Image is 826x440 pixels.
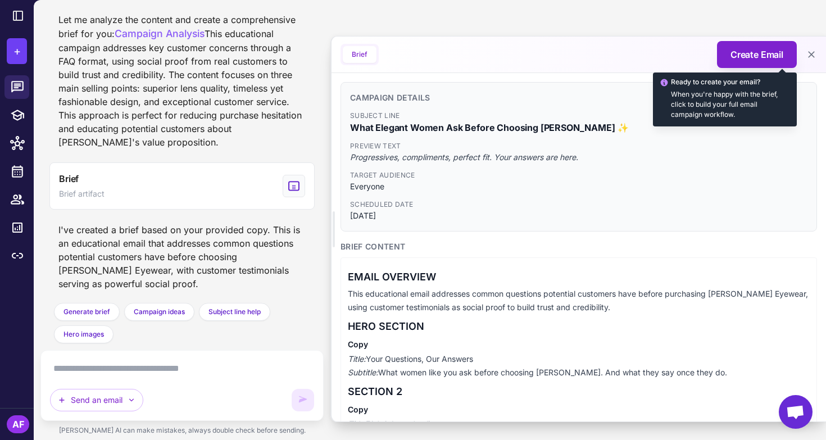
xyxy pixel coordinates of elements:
[343,46,376,63] button: Brief
[350,210,807,222] span: [DATE]
[208,307,261,317] span: Subject line help
[350,180,807,193] span: Everyone
[348,319,810,334] h3: HERO SECTION
[54,325,114,343] button: Hero images
[779,395,813,429] a: Open chat
[348,269,810,285] h3: EMAIL OVERVIEW
[341,241,817,253] h3: Brief Content
[348,384,810,400] h3: SECTION 2
[350,141,807,151] span: Preview Text
[350,111,807,121] span: Subject Line
[59,172,79,185] span: Brief
[348,339,810,350] h4: Copy
[115,28,205,39] span: Campaign Analysis
[348,419,366,429] em: Title:
[348,354,366,364] em: Title:
[348,352,810,379] p: Your Questions, Our Answers What women like you ask before choosing [PERSON_NAME]. And what they ...
[63,329,104,339] span: Hero images
[348,368,378,377] em: Subtitle:
[134,307,185,317] span: Campaign ideas
[350,199,807,210] span: Scheduled Date
[59,188,105,200] span: Brief artifact
[13,43,21,60] span: +
[199,303,270,321] button: Subject line help
[7,38,27,64] button: +
[50,389,143,411] button: Send an email
[54,303,120,321] button: Generate brief
[717,41,797,68] button: Create Email
[350,121,807,134] span: What Elegant Women Ask Before Choosing [PERSON_NAME] ✨
[40,421,324,440] div: [PERSON_NAME] AI can make mistakes, always double check before sending.
[124,303,194,321] button: Campaign ideas
[49,162,315,210] button: View generated Brief
[730,48,783,61] span: Create Email
[350,92,807,104] h3: Campaign Details
[348,287,810,314] p: This educational email addresses common questions potential customers have before purchasing [PER...
[348,404,810,415] h4: Copy
[7,415,29,433] div: AF
[350,151,807,164] span: Progressives, compliments, perfect fit. Your answers are here.
[63,307,110,317] span: Generate brief
[350,170,807,180] span: Target Audience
